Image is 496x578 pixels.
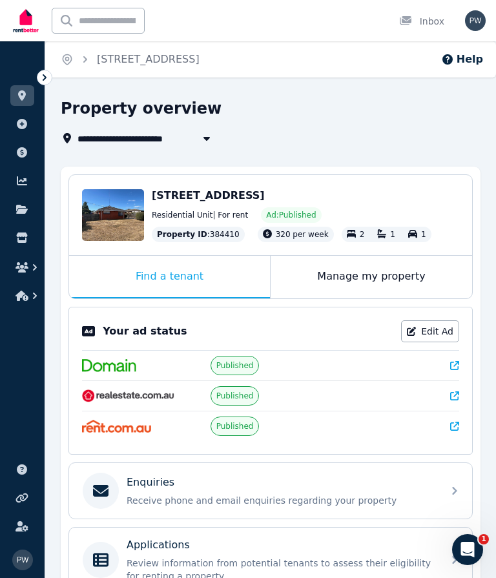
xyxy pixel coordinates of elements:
div: Manage my property [271,256,472,298]
img: Rent.com.au [82,420,151,433]
span: Property ID [157,229,207,240]
img: RealEstate.com.au [82,389,174,402]
button: Help [441,52,483,67]
span: 1 [479,534,489,544]
nav: Breadcrumb [45,41,215,77]
img: Paul Williams [12,550,33,570]
img: RentBetter [10,5,41,37]
span: 320 per week [276,230,329,239]
a: [STREET_ADDRESS] [97,53,200,65]
a: Edit Ad [401,320,459,342]
div: : 384410 [152,227,245,242]
div: Inbox [399,15,444,28]
span: Published [216,360,254,371]
p: Your ad status [103,324,187,339]
img: Domain.com.au [82,359,136,372]
span: Published [216,391,254,401]
iframe: Intercom live chat [452,534,483,565]
span: 1 [390,230,395,239]
span: 2 [360,230,365,239]
p: Receive phone and email enquiries regarding your property [127,494,435,507]
h1: Property overview [61,98,222,119]
a: EnquiriesReceive phone and email enquiries regarding your property [69,463,472,519]
div: Find a tenant [69,256,270,298]
span: Published [216,421,254,431]
p: Enquiries [127,475,174,490]
img: Paul Williams [465,10,486,31]
span: Residential Unit | For rent [152,210,248,220]
span: 1 [421,230,426,239]
span: [STREET_ADDRESS] [152,189,265,201]
span: Ad: Published [266,210,316,220]
p: Applications [127,537,190,553]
